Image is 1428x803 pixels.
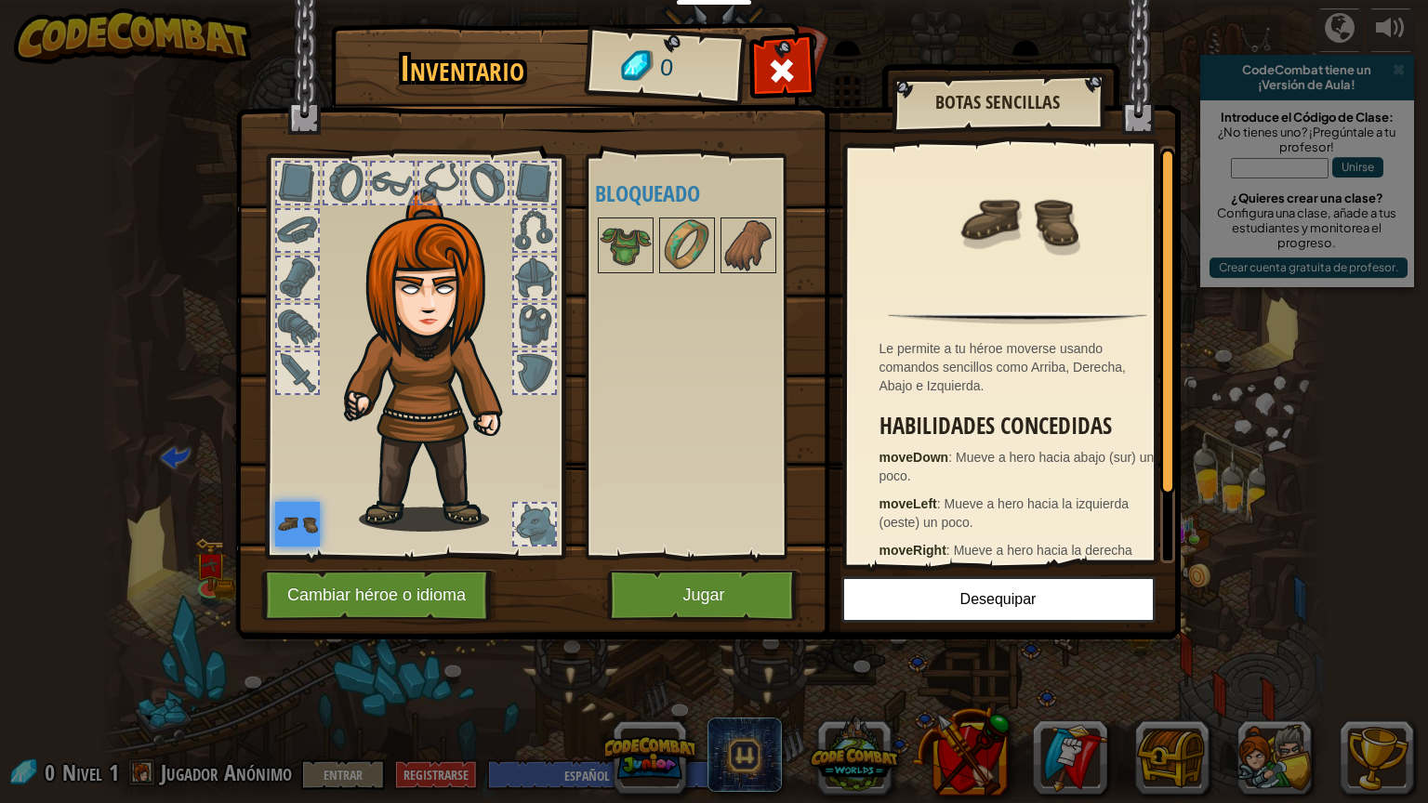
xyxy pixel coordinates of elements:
h1: Inventario [344,49,581,88]
button: Jugar [607,570,801,621]
img: portrait.png [600,219,652,271]
button: Desequipar [841,576,1156,623]
img: hr.png [888,312,1146,324]
span: : [946,543,954,558]
img: portrait.png [958,160,1078,281]
span: 0 [658,51,674,86]
span: Mueve a hero hacia abajo (sur) un poco. [879,450,1155,483]
div: Le permite a tu héroe moverse usando comandos sencillos como Arriba, Derecha, Abajo e Izquierda. [879,339,1166,395]
img: portrait.png [661,219,713,271]
span: Mueve a hero hacia la izquierda (oeste) un poco. [879,496,1129,530]
span: Mueve a hero hacia la derecha (este) un poco. [879,543,1132,576]
img: hair_f2.png [336,190,535,532]
strong: moveDown [879,450,949,465]
span: : [948,450,956,465]
button: Cambiar héroe o idioma [261,570,497,621]
strong: moveRight [879,543,946,558]
img: portrait.png [722,219,774,271]
span: : [937,496,945,511]
h4: Bloqueado [595,181,828,205]
h3: Habilidades concedidas [879,414,1166,439]
img: portrait.png [275,502,320,546]
h2: Botas Sencillas [910,92,1085,112]
strong: moveLeft [879,496,937,511]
